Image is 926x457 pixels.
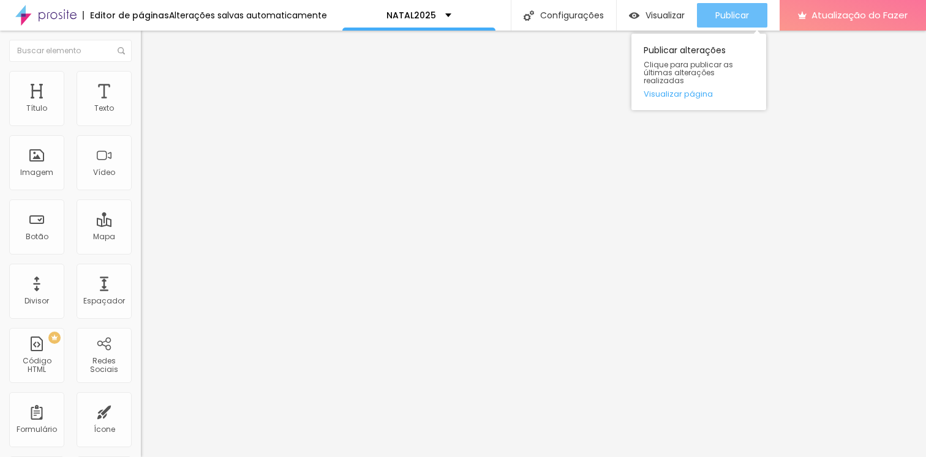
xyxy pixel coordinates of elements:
[386,9,436,21] font: NATAL2025
[83,295,125,306] font: Espaçador
[646,9,685,21] font: Visualizar
[697,3,767,28] button: Publicar
[93,231,115,242] font: Mapa
[811,9,908,21] font: Atualização do Fazer
[26,103,47,113] font: Título
[169,9,327,21] font: Alterações salvas automaticamente
[644,90,754,98] a: Visualizar página
[629,10,639,21] img: view-1.svg
[90,355,118,374] font: Redes Sociais
[26,231,48,242] font: Botão
[23,355,51,374] font: Código HTML
[94,424,115,434] font: Ícone
[20,167,53,177] font: Imagem
[94,103,114,113] font: Texto
[715,9,749,21] font: Publicar
[118,47,125,54] img: Ícone
[644,44,726,56] font: Publicar alterações
[540,9,604,21] font: Configurações
[644,59,733,86] font: Clique para publicar as últimas alterações realizadas
[9,40,132,62] input: Buscar elemento
[644,88,713,100] font: Visualizar página
[17,424,57,434] font: Formulário
[90,9,169,21] font: Editor de páginas
[524,10,534,21] img: Ícone
[93,167,115,177] font: Vídeo
[24,295,49,306] font: Divisor
[617,3,697,28] button: Visualizar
